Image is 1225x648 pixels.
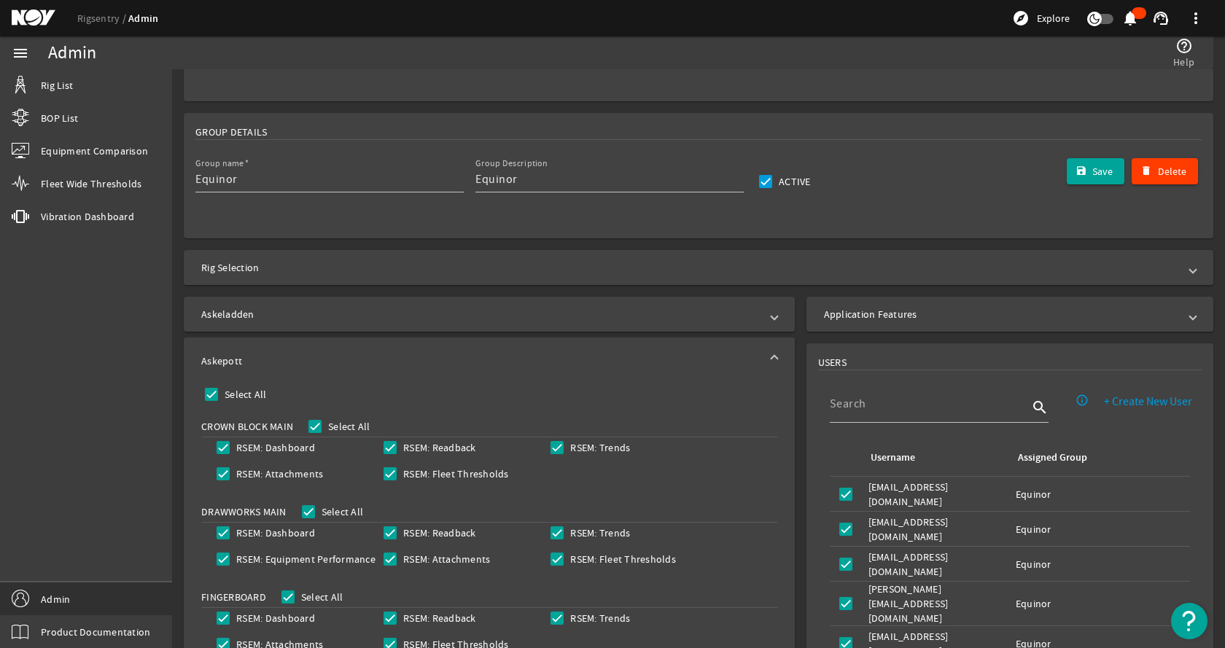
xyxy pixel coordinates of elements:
[1006,7,1076,30] button: Explore
[41,144,148,158] span: Equipment Comparison
[201,260,1178,275] mat-panel-title: Rig Selection
[195,125,267,139] span: Group Details
[1067,158,1125,184] button: Save
[201,590,266,604] span: Fingerboard
[818,355,847,370] span: USERS
[1031,399,1049,416] i: search
[233,440,315,455] label: RSEM: Dashboard
[12,208,29,225] mat-icon: vibration
[201,354,760,368] mat-panel-title: Askepott
[233,611,315,625] label: RSEM: Dashboard
[1132,158,1198,184] button: Delete
[1092,389,1204,415] button: + Create New User
[41,625,150,639] span: Product Documentation
[1016,522,1184,536] div: Equinor
[1173,55,1194,69] span: Help
[1171,603,1207,639] button: Open Resource Center
[400,526,476,540] label: RSEM: Readback
[567,526,630,540] label: RSEM: Trends
[776,174,811,189] label: Active
[195,158,244,169] mat-label: Group name
[201,419,293,434] span: Crown Block Main
[1037,11,1070,26] span: Explore
[868,582,1004,625] div: [PERSON_NAME][EMAIL_ADDRESS][DOMAIN_NAME]
[830,395,1028,413] input: Search
[868,515,1004,544] div: [EMAIL_ADDRESS][DOMAIN_NAME]
[1016,596,1184,611] div: Equinor
[184,337,795,384] mat-expansion-panel-header: Askepott
[567,611,630,625] label: RSEM: Trends
[806,297,1213,332] mat-expansion-panel-header: Application Features
[400,552,490,566] label: RSEM: Attachments
[868,550,1004,579] div: [EMAIL_ADDRESS][DOMAIN_NAME]
[1016,557,1184,571] div: Equinor
[1076,394,1089,407] mat-icon: info_outline
[325,419,370,434] label: Select All
[400,467,509,481] label: RSEM: Fleet Thresholds
[1018,450,1087,466] div: Assigned Group
[1158,164,1186,179] span: Delete
[1152,9,1170,27] mat-icon: support_agent
[400,611,476,625] label: RSEM: Readback
[1012,9,1030,27] mat-icon: explore
[12,44,29,62] mat-icon: menu
[1175,37,1193,55] mat-icon: help_outline
[233,552,376,566] label: RSEM: Equipment Performance
[319,504,364,519] label: Select All
[567,552,676,566] label: RSEM: Fleet Thresholds
[868,480,1004,509] div: [EMAIL_ADDRESS][DOMAIN_NAME]
[184,250,1213,285] mat-expansion-panel-header: Rig Selection
[298,590,343,604] label: Select All
[222,387,267,402] label: Select All
[475,158,548,169] mat-label: Group Description
[77,12,128,25] a: Rigsentry
[824,307,1178,321] mat-panel-title: Application Features
[41,176,141,191] span: Fleet Wide Thresholds
[201,307,760,321] mat-panel-title: Askeladden
[41,592,70,606] span: Admin
[400,440,476,455] label: RSEM: Readback
[1104,394,1192,409] span: + Create New User
[48,46,96,60] div: Admin
[1016,487,1184,501] div: Equinor
[41,78,73,93] span: Rig List
[201,504,287,519] span: Drawworks Main
[184,297,795,332] mat-expansion-panel-header: Askeladden
[871,450,915,466] div: Username
[233,526,315,540] label: RSEM: Dashboard
[41,209,134,224] span: Vibration Dashboard
[868,450,998,466] div: Username
[128,12,158,26] a: Admin
[1092,164,1113,179] span: Save
[1178,1,1213,36] button: more_vert
[1121,9,1139,27] mat-icon: notifications
[567,440,630,455] label: RSEM: Trends
[41,111,78,125] span: BOP List
[233,467,323,481] label: RSEM: Attachments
